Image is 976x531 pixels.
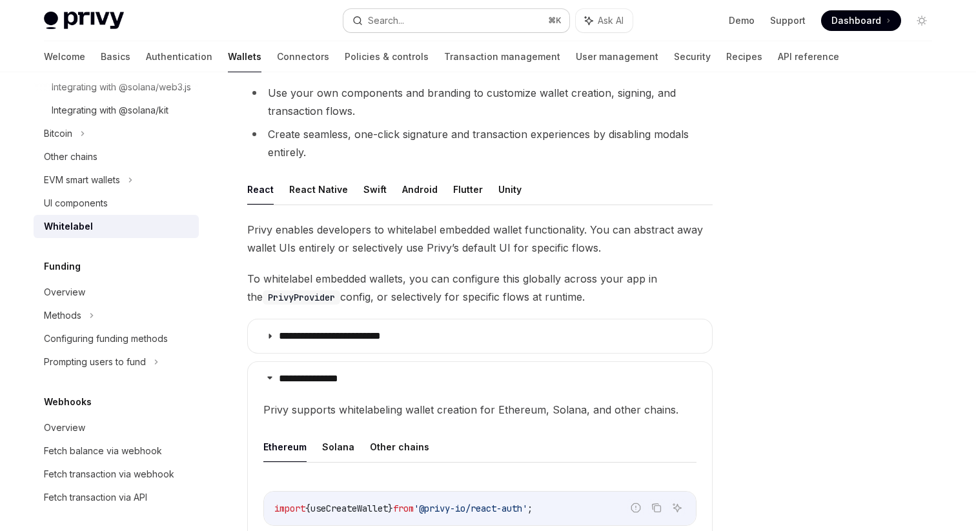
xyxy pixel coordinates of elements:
a: Other chains [34,145,199,168]
a: Security [674,41,711,72]
a: Transaction management [444,41,560,72]
a: Fetch transaction via API [34,486,199,509]
button: Copy the contents from the code block [648,499,665,516]
button: Report incorrect code [627,499,644,516]
li: Create seamless, one-click signature and transaction experiences by disabling modals entirely. [247,125,713,161]
div: Integrating with @solana/kit [52,103,168,118]
a: Fetch balance via webhook [34,439,199,463]
button: Flutter [453,174,483,205]
span: ⌘ K [548,15,562,26]
span: } [388,503,393,514]
div: EVM smart wallets [44,172,120,188]
div: Other chains [44,149,97,165]
code: PrivyProvider [263,290,340,305]
div: UI components [44,195,108,211]
a: Recipes [726,41,762,72]
a: Wallets [228,41,261,72]
a: Dashboard [821,10,901,31]
button: Ethereum [263,432,307,462]
div: Bitcoin [44,126,72,141]
div: Overview [44,420,85,436]
a: User management [576,41,658,72]
a: Integrating with @solana/kit [34,99,199,122]
span: import [274,503,305,514]
span: { [305,503,310,514]
h5: Funding [44,259,81,274]
a: Whitelabel [34,215,199,238]
button: Swift [363,174,387,205]
a: Policies & controls [345,41,429,72]
div: Prompting users to fund [44,354,146,370]
span: Ask AI [598,14,624,27]
a: Connectors [277,41,329,72]
a: Basics [101,41,130,72]
span: useCreateWallet [310,503,388,514]
button: Unity [498,174,522,205]
a: UI components [34,192,199,215]
a: Demo [729,14,755,27]
button: Ask AI [576,9,633,32]
div: Fetch balance via webhook [44,443,162,459]
img: light logo [44,12,124,30]
button: Other chains [370,432,429,462]
a: Support [770,14,806,27]
li: Use your own components and branding to customize wallet creation, signing, and transaction flows. [247,84,713,120]
button: Android [402,174,438,205]
div: Overview [44,285,85,300]
span: ; [527,503,533,514]
a: Overview [34,416,199,439]
button: React [247,174,274,205]
span: To whitelabel embedded wallets, you can configure this globally across your app in the config, or... [247,270,713,306]
div: Fetch transaction via webhook [44,466,174,482]
button: Toggle dark mode [911,10,932,31]
a: Welcome [44,41,85,72]
span: '@privy-io/react-auth' [414,503,527,514]
button: Search...⌘K [343,9,569,32]
div: Configuring funding methods [44,331,168,346]
a: Overview [34,281,199,304]
span: Dashboard [831,14,881,27]
button: Solana [322,432,354,462]
div: Fetch transaction via API [44,490,147,505]
a: API reference [778,41,839,72]
span: Privy enables developers to whitelabel embedded wallet functionality. You can abstract away walle... [247,221,713,257]
div: Methods [44,308,81,323]
a: Authentication [146,41,212,72]
div: Whitelabel [44,219,93,234]
span: Privy supports whitelabeling wallet creation for Ethereum, Solana, and other chains. [263,401,696,419]
button: Ask AI [669,499,686,516]
h5: Webhooks [44,394,92,410]
a: Fetch transaction via webhook [34,463,199,486]
button: React Native [289,174,348,205]
span: from [393,503,414,514]
a: Configuring funding methods [34,327,199,350]
div: Search... [368,13,404,28]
